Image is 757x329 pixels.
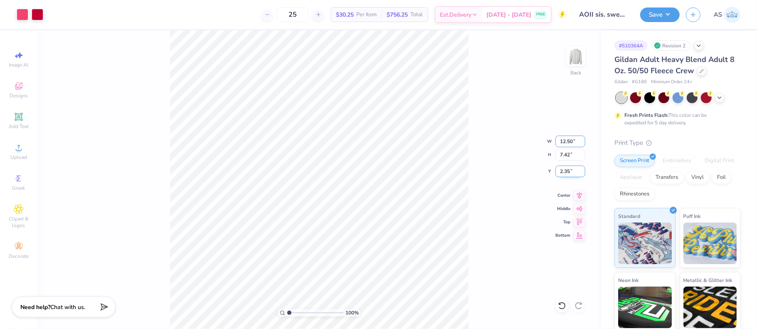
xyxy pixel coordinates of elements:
[614,40,648,51] div: # 510364A
[345,309,359,317] span: 100 %
[699,155,740,167] div: Digital Print
[336,10,354,19] span: $30.25
[9,123,29,130] span: Add Text
[618,276,639,284] span: Neon Ink
[618,223,672,264] img: Standard
[276,7,309,22] input: – –
[624,112,668,119] strong: Fresh Prints Flash:
[614,171,648,184] div: Applique
[614,54,735,76] span: Gildan Adult Heavy Blend Adult 8 Oz. 50/50 Fleece Crew
[614,188,655,200] div: Rhinestones
[410,10,423,19] span: Total
[4,215,33,229] span: Clipart & logos
[683,223,737,264] img: Puff Ink
[714,7,740,23] a: AS
[657,155,697,167] div: Embroidery
[651,79,693,86] span: Minimum Order: 24 +
[618,287,672,328] img: Neon Ink
[10,92,28,99] span: Designs
[683,212,701,220] span: Puff Ink
[567,48,584,65] img: Back
[686,171,709,184] div: Vinyl
[573,6,634,23] input: Untitled Design
[714,10,722,20] span: AS
[570,69,581,77] div: Back
[536,12,545,17] span: FREE
[650,171,683,184] div: Transfers
[50,303,85,311] span: Chat with us.
[624,111,727,126] div: This color can be expedited for 5 day delivery.
[683,287,737,328] img: Metallic & Glitter Ink
[555,193,570,198] span: Center
[12,185,25,191] span: Greek
[20,303,50,311] strong: Need help?
[555,219,570,225] span: Top
[440,10,471,19] span: Est. Delivery
[712,171,731,184] div: Foil
[614,155,655,167] div: Screen Print
[683,276,732,284] span: Metallic & Glitter Ink
[614,79,628,86] span: Gildan
[555,233,570,238] span: Bottom
[9,62,29,68] span: Image AI
[555,206,570,212] span: Middle
[356,10,377,19] span: Per Item
[652,40,690,51] div: Revision 2
[9,253,29,260] span: Decorate
[618,212,640,220] span: Standard
[632,79,647,86] span: # G180
[640,7,680,22] button: Save
[486,10,531,19] span: [DATE] - [DATE]
[387,10,408,19] span: $756.25
[10,154,27,161] span: Upload
[614,138,740,148] div: Print Type
[724,7,740,23] img: Akshay Singh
